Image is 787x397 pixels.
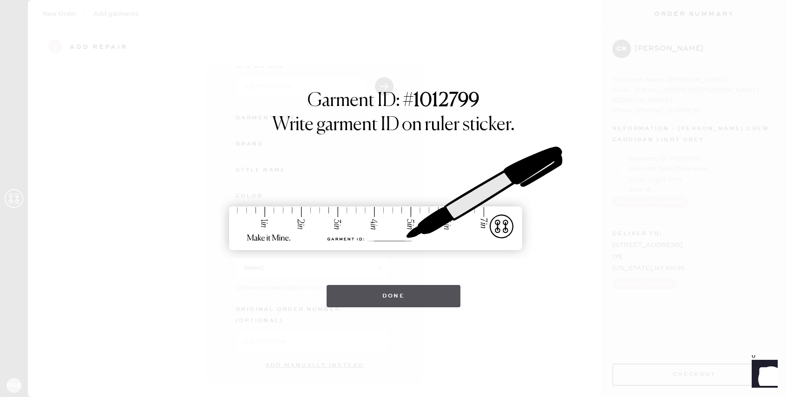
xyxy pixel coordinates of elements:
[413,92,479,110] strong: 1012799
[743,355,783,395] iframe: Front Chat
[219,122,568,276] img: ruler-sticker-sharpie.svg
[272,114,515,136] h1: Write garment ID on ruler sticker.
[327,285,461,307] button: Done
[308,90,479,114] h1: Garment ID: #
